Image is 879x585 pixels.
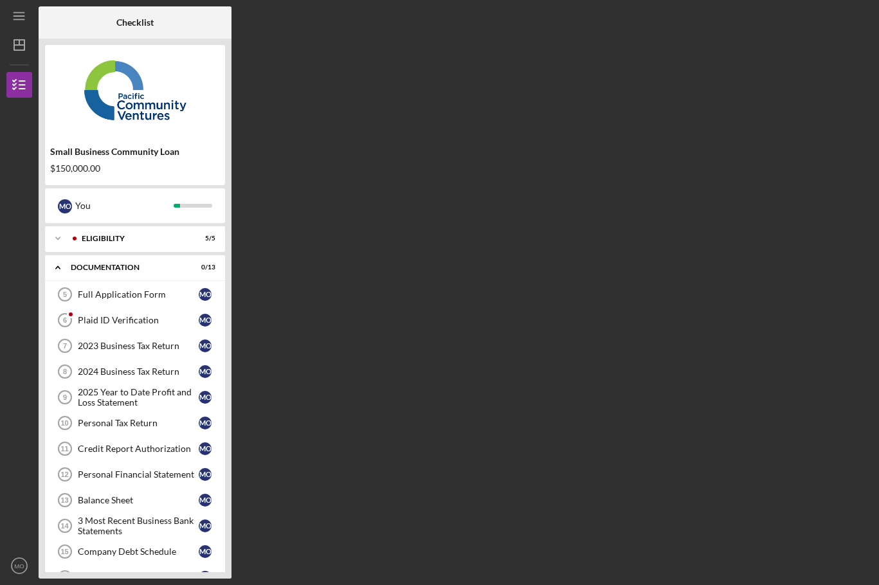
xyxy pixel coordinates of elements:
[116,17,154,28] b: Checklist
[199,442,212,455] div: M O
[63,393,67,401] tspan: 9
[51,436,219,462] a: 11Credit Report AuthorizationMO
[51,513,219,539] a: 143 Most Recent Business Bank StatementsMO
[51,384,219,410] a: 92025 Year to Date Profit and Loss StatementMO
[199,339,212,352] div: M O
[199,314,212,327] div: M O
[78,546,199,557] div: Company Debt Schedule
[199,545,212,558] div: M O
[63,291,67,298] tspan: 5
[78,289,199,300] div: Full Application Form
[199,391,212,404] div: M O
[75,195,174,217] div: You
[51,410,219,436] a: 10Personal Tax ReturnMO
[60,496,68,504] tspan: 13
[14,562,24,570] text: MO
[63,368,67,375] tspan: 8
[78,469,199,480] div: Personal Financial Statement
[199,519,212,532] div: M O
[78,444,199,454] div: Credit Report Authorization
[58,199,72,213] div: M O
[51,307,219,333] a: 6Plaid ID VerificationMO
[51,359,219,384] a: 82024 Business Tax ReturnMO
[78,418,199,428] div: Personal Tax Return
[78,387,199,408] div: 2025 Year to Date Profit and Loss Statement
[51,333,219,359] a: 72023 Business Tax ReturnMO
[199,288,212,301] div: M O
[50,163,220,174] div: $150,000.00
[199,571,212,584] div: M O
[51,487,219,513] a: 13Balance SheetMO
[60,522,69,530] tspan: 14
[192,264,215,271] div: 0 / 13
[82,235,183,242] div: Eligibility
[78,341,199,351] div: 2023 Business Tax Return
[192,235,215,242] div: 5 / 5
[51,539,219,564] a: 15Company Debt ScheduleMO
[71,264,183,271] div: Documentation
[60,548,68,555] tspan: 15
[51,462,219,487] a: 12Personal Financial StatementMO
[60,445,68,453] tspan: 11
[199,365,212,378] div: M O
[60,419,68,427] tspan: 10
[45,51,225,129] img: Product logo
[60,471,68,478] tspan: 12
[78,315,199,325] div: Plaid ID Verification
[51,282,219,307] a: 5Full Application FormMO
[50,147,220,157] div: Small Business Community Loan
[78,366,199,377] div: 2024 Business Tax Return
[6,553,32,579] button: MO
[63,316,67,324] tspan: 6
[199,468,212,481] div: M O
[78,495,199,505] div: Balance Sheet
[63,342,67,350] tspan: 7
[199,494,212,507] div: M O
[78,516,199,536] div: 3 Most Recent Business Bank Statements
[199,417,212,429] div: M O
